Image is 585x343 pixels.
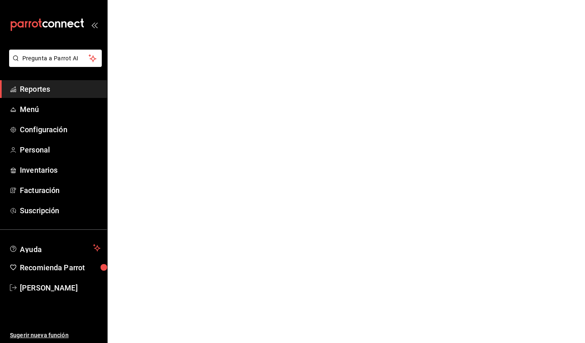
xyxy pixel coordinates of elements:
span: Inventarios [20,164,101,176]
button: Pregunta a Parrot AI [9,50,102,67]
span: Menú [20,104,101,115]
span: Recomienda Parrot [20,262,101,273]
span: Pregunta a Parrot AI [22,54,89,63]
button: open_drawer_menu [91,21,98,28]
span: Configuración [20,124,101,135]
span: [PERSON_NAME] [20,282,101,293]
span: Facturación [20,185,101,196]
a: Pregunta a Parrot AI [6,60,102,69]
span: Suscripción [20,205,101,216]
span: Reportes [20,83,101,95]
span: Sugerir nueva función [10,331,101,340]
span: Personal [20,144,101,155]
span: Ayuda [20,243,90,253]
